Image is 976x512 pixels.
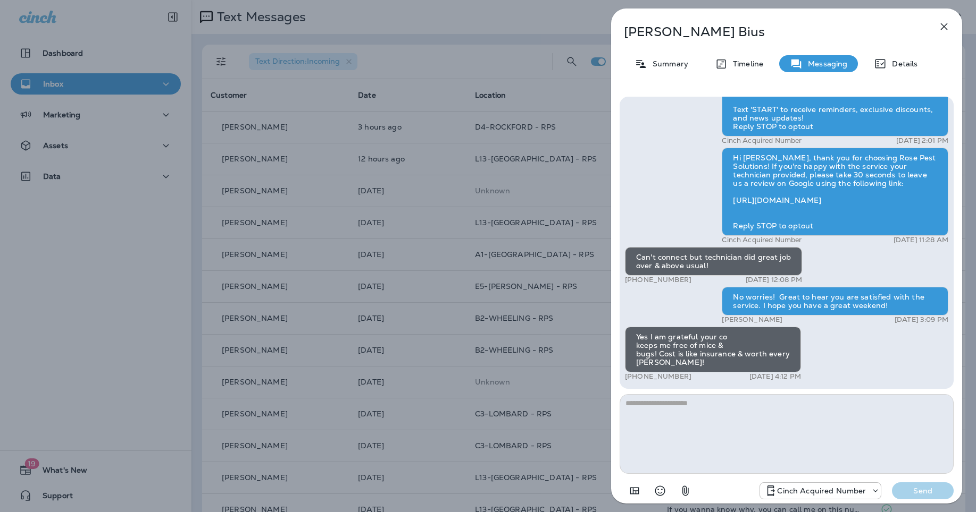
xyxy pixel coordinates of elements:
[647,59,688,68] p: Summary
[649,480,671,501] button: Select an emoji
[894,236,948,244] p: [DATE] 11:28 AM
[624,24,914,39] p: [PERSON_NAME] Bius
[746,276,802,284] p: [DATE] 12:08 PM
[777,487,866,495] p: Cinch Acquired Number
[722,136,802,145] p: Cinch Acquired Number
[624,480,645,501] button: Add in a premade template
[803,59,847,68] p: Messaging
[722,287,948,315] div: No worries! Great to hear you are satisfied with the service. I hope you have a great weekend!
[722,315,782,324] p: [PERSON_NAME]
[625,276,691,284] p: [PHONE_NUMBER]
[625,247,802,276] div: Can't connect but technician did great job over & above usual!
[896,136,948,145] p: [DATE] 2:01 PM
[895,315,948,324] p: [DATE] 3:09 PM
[887,59,917,68] p: Details
[722,148,948,236] div: Hi [PERSON_NAME], thank you for choosing Rose Pest Solutions! If you're happy with the service yo...
[722,236,802,244] p: Cinch Acquired Number
[749,372,801,381] p: [DATE] 4:12 PM
[760,484,881,497] div: +1 (224) 344-8646
[728,59,763,68] p: Timeline
[625,327,801,372] div: Yes I am grateful your co keeps me free of mice & bugs! Cost is like insurance & worth every [PER...
[625,372,691,381] p: [PHONE_NUMBER]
